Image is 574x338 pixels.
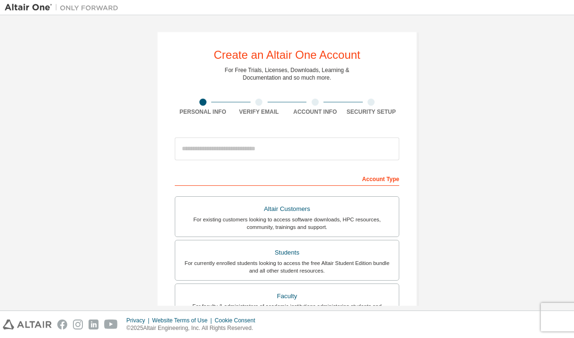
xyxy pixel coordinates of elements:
div: Account Type [175,171,399,186]
div: For faculty & administrators of academic institutions administering students and accessing softwa... [181,302,393,318]
div: For currently enrolled students looking to access the free Altair Student Edition bundle and all ... [181,259,393,274]
div: Privacy [126,317,152,324]
div: For Free Trials, Licenses, Downloads, Learning & Documentation and so much more. [225,66,350,82]
img: linkedin.svg [89,320,99,329]
div: Altair Customers [181,202,393,216]
img: altair_logo.svg [3,320,52,329]
div: Website Terms of Use [152,317,215,324]
div: Personal Info [175,108,231,116]
div: Faculty [181,290,393,303]
div: Verify Email [231,108,287,116]
div: For existing customers looking to access software downloads, HPC resources, community, trainings ... [181,216,393,231]
div: Security Setup [343,108,400,116]
div: Account Info [287,108,343,116]
img: youtube.svg [104,320,118,329]
div: Cookie Consent [215,317,260,324]
p: © 2025 Altair Engineering, Inc. All Rights Reserved. [126,324,261,332]
div: Students [181,246,393,259]
div: Create an Altair One Account [214,49,360,61]
img: instagram.svg [73,320,83,329]
img: facebook.svg [57,320,67,329]
img: Altair One [5,3,123,12]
